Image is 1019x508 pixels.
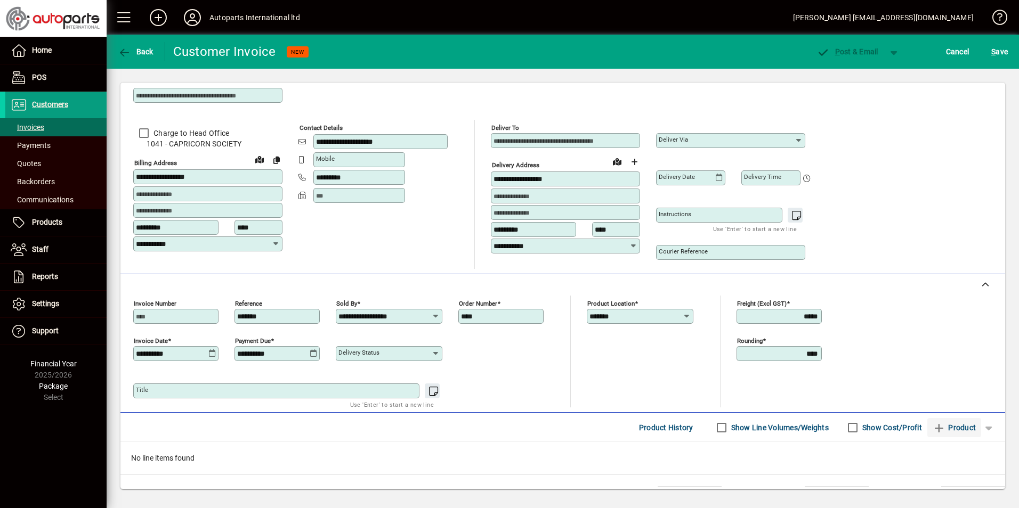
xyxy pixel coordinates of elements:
[32,299,59,308] span: Settings
[811,42,884,61] button: Post & Email
[118,47,153,56] span: Back
[251,151,268,168] a: View on map
[941,487,1005,499] td: 65.00
[133,138,282,150] span: 1041 - CAPRICORN SOCIETY
[730,487,805,499] td: Freight (excl GST)
[11,123,44,132] span: Invoices
[860,422,922,433] label: Show Cost/Profit
[11,159,41,168] span: Quotes
[609,153,626,170] a: View on map
[134,337,168,345] mat-label: Invoice date
[587,300,635,307] mat-label: Product location
[659,173,695,181] mat-label: Delivery date
[5,118,107,136] a: Invoices
[11,177,55,186] span: Backorders
[235,337,271,345] mat-label: Payment due
[639,419,693,436] span: Product History
[32,46,52,54] span: Home
[659,210,691,218] mat-label: Instructions
[32,218,62,226] span: Products
[805,487,869,499] td: 65.00
[11,141,51,150] span: Payments
[268,151,285,168] button: Copy to Delivery address
[120,442,1005,474] div: No line items found
[946,43,969,60] span: Cancel
[491,124,519,132] mat-label: Deliver To
[5,209,107,236] a: Products
[594,487,658,499] td: Total Volume
[991,47,996,56] span: S
[835,47,840,56] span: P
[115,42,156,61] button: Back
[927,418,981,437] button: Product
[209,9,300,26] div: Autoparts International ltd
[5,191,107,209] a: Communications
[933,419,976,436] span: Product
[173,43,276,60] div: Customer Invoice
[134,300,176,307] mat-label: Invoice number
[107,42,165,61] app-page-header-button: Back
[5,264,107,290] a: Reports
[991,43,1008,60] span: ave
[737,300,787,307] mat-label: Freight (excl GST)
[175,8,209,27] button: Profile
[291,48,304,55] span: NEW
[5,64,107,91] a: POS
[11,195,74,204] span: Communications
[5,136,107,154] a: Payments
[635,418,698,437] button: Product History
[336,300,357,307] mat-label: Sold by
[32,326,59,335] span: Support
[943,42,972,61] button: Cancel
[626,153,643,170] button: Choose address
[32,272,58,281] span: Reports
[729,422,829,433] label: Show Line Volumes/Weights
[5,291,107,317] a: Settings
[151,128,229,138] label: Charge to Head Office
[877,487,941,499] td: GST exclusive
[141,8,175,27] button: Add
[32,73,46,81] span: POS
[316,155,335,162] mat-label: Mobile
[350,398,434,411] mat-hint: Use 'Enter' to start a new line
[5,236,107,263] a: Staff
[793,9,974,26] div: [PERSON_NAME] [EMAIL_ADDRESS][DOMAIN_NAME]
[32,245,48,253] span: Staff
[39,382,68,390] span: Package
[136,386,148,394] mat-label: Title
[32,100,68,109] span: Customers
[659,248,708,255] mat-label: Courier Reference
[659,136,688,143] mat-label: Deliver via
[5,154,107,173] a: Quotes
[744,173,781,181] mat-label: Delivery time
[989,42,1010,61] button: Save
[713,223,797,235] mat-hint: Use 'Enter' to start a new line
[984,2,1006,37] a: Knowledge Base
[235,300,262,307] mat-label: Reference
[338,349,379,356] mat-label: Delivery status
[5,37,107,64] a: Home
[5,173,107,191] a: Backorders
[30,359,77,368] span: Financial Year
[737,337,763,345] mat-label: Rounding
[658,487,722,499] td: 0.0000 M³
[816,47,878,56] span: ost & Email
[5,318,107,345] a: Support
[459,300,497,307] mat-label: Order number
